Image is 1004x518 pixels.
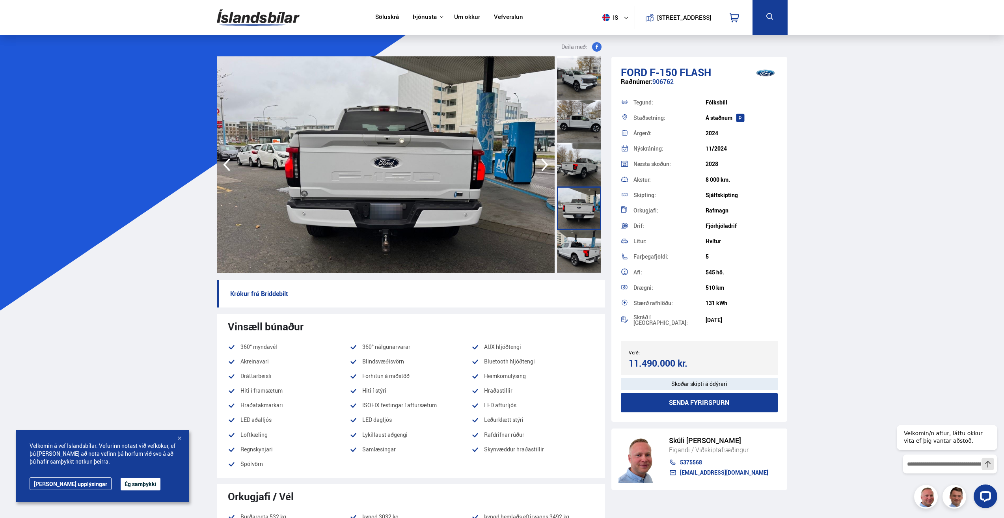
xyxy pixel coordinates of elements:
[471,415,593,425] li: Leðurklætt stýri
[633,239,706,244] div: Litur:
[633,300,706,306] div: Stærð rafhlöðu:
[471,371,593,381] li: Heimkomulýsing
[602,14,610,21] img: svg+xml;base64,PHN2ZyB4bWxucz0iaHR0cDovL3d3dy53My5vcmcvMjAwMC9zdmciIHdpZHRoPSI1MTIiIGhlaWdodD0iNT...
[228,401,350,410] li: Hraðatakmarkari
[561,42,587,52] span: Deila með:
[350,386,471,395] li: Hiti í stýri
[618,436,661,483] img: siFngHWaQ9KaOqBr.png
[228,386,350,395] li: Hiti í framsætum
[706,192,778,198] div: Sjálfskipting
[633,115,706,121] div: Staðsetning:
[228,357,350,366] li: Akreinavari
[599,14,619,21] span: is
[30,442,175,466] span: Velkomin á vef Íslandsbílar. Vefurinn notast við vefkökur, ef þú [PERSON_NAME] að nota vefinn þá ...
[471,445,593,454] li: Skynvæddur hraðastillir
[228,371,350,381] li: Dráttarbeisli
[633,177,706,183] div: Akstur:
[350,445,471,454] li: Samlæsingar
[633,146,706,151] div: Nýskráning:
[217,280,605,307] p: Krókur frá Briddebilt
[633,192,706,198] div: Skipting:
[558,42,605,52] button: Deila með:
[706,300,778,306] div: 131 kWh
[471,357,593,366] li: Bluetooth hljóðtengi
[621,378,778,390] div: Skoðar skipti á ódýrari
[629,350,699,355] div: Verð:
[217,5,300,30] img: G0Ugv5HjCgRt.svg
[555,56,892,273] img: 3709561.jpeg
[633,100,706,105] div: Tegund:
[633,161,706,167] div: Næsta skoðun:
[471,386,593,395] li: Hraðastillir
[629,358,697,369] div: 11.490.000 kr.
[471,430,593,440] li: Rafdrifnar rúður
[633,223,706,229] div: Drif:
[639,6,715,29] a: [STREET_ADDRESS]
[228,430,350,440] li: Loftkæling
[633,130,706,136] div: Árgerð:
[228,320,594,332] div: Vinsæll búnaður
[706,115,778,121] div: Á staðnum
[454,13,480,22] a: Um okkur
[706,223,778,229] div: Fjórhjóladrif
[228,445,350,454] li: Regnskynjari
[706,145,778,152] div: 11/2024
[350,430,471,440] li: Lykillaust aðgengi
[599,6,635,29] button: is
[375,13,399,22] a: Söluskrá
[750,61,781,85] img: brand logo
[706,285,778,291] div: 510 km
[650,65,711,79] span: F-150 FLASH
[121,478,160,490] button: Ég samþykki
[706,253,778,260] div: 5
[621,393,778,412] button: Senda fyrirspurn
[669,436,768,445] div: Skúli [PERSON_NAME]
[413,13,437,21] button: Þjónusta
[706,317,778,323] div: [DATE]
[621,77,652,86] span: Raðnúmer:
[633,270,706,275] div: Afl:
[350,342,471,352] li: 360° nálgunarvarar
[217,56,555,273] img: 3709560.jpeg
[669,445,768,455] div: Eigandi / Viðskiptafræðingur
[228,459,350,469] li: Spólvörn
[890,410,1000,514] iframe: LiveChat chat widget
[228,415,350,425] li: LED aðalljós
[350,415,471,425] li: LED dagljós
[706,130,778,136] div: 2024
[633,254,706,259] div: Farþegafjöldi:
[706,99,778,106] div: Fólksbíll
[669,470,768,476] a: [EMAIL_ADDRESS][DOMAIN_NAME]
[494,13,523,22] a: Vefverslun
[633,208,706,213] div: Orkugjafi:
[350,357,471,366] li: Blindsvæðisvörn
[30,477,112,490] a: [PERSON_NAME] upplýsingar
[350,401,471,410] li: ISOFIX festingar í aftursætum
[228,490,594,502] div: Orkugjafi / Vél
[706,177,778,183] div: 8 000 km.
[621,78,778,93] div: 906762
[633,315,706,326] div: Skráð í [GEOGRAPHIC_DATA]:
[660,14,708,21] button: [STREET_ADDRESS]
[669,459,768,466] a: 5375568
[350,371,471,381] li: Forhitun á miðstöð
[633,285,706,291] div: Drægni:
[228,342,350,352] li: 360° myndavél
[706,161,778,167] div: 2028
[706,207,778,214] div: Rafmagn
[471,342,593,352] li: AUX hljóðtengi
[621,65,647,79] span: Ford
[471,401,593,410] li: LED afturljós
[706,269,778,276] div: 545 hö.
[706,238,778,244] div: Hvítur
